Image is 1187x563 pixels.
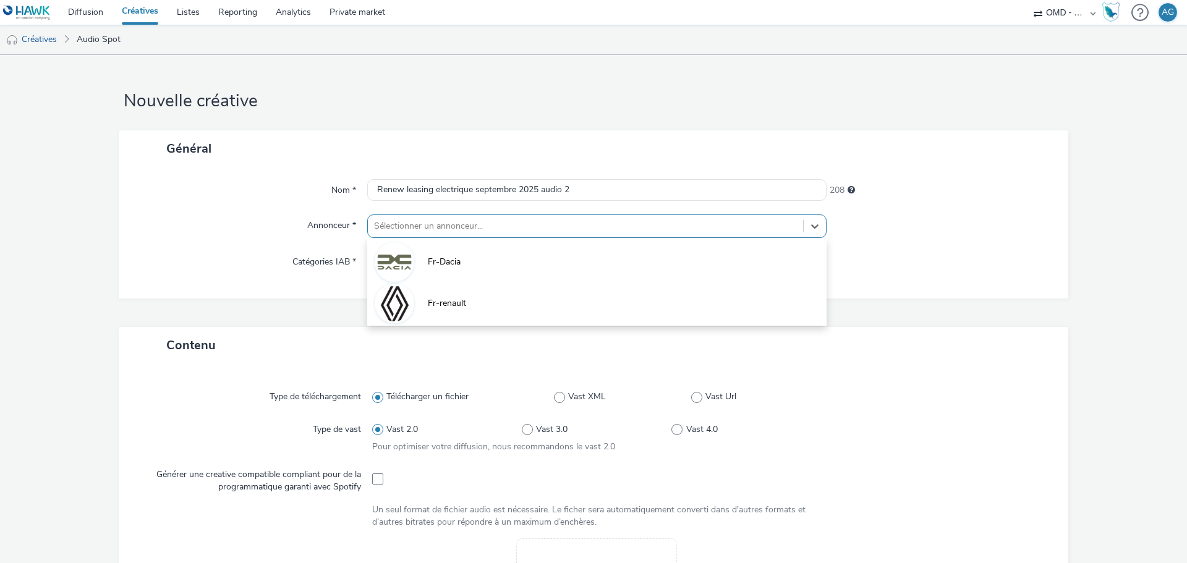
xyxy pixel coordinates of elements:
h1: Nouvelle créative [119,90,1068,113]
div: AG [1162,3,1174,22]
span: Général [166,140,211,157]
img: Fr-Dacia [377,244,412,280]
div: Un seul format de fichier audio est nécessaire. Le ficher sera automatiquement converti dans d'au... [372,504,822,529]
span: Vast Url [705,391,736,403]
span: Fr-Dacia [428,256,461,268]
span: Vast XML [568,391,606,403]
a: Hawk Academy [1102,2,1125,22]
img: undefined Logo [3,5,51,20]
a: Audio Spot [70,25,127,54]
label: Catégories IAB * [287,251,361,268]
span: Contenu [166,337,216,353]
span: Vast 3.0 [536,423,568,436]
label: Nom * [326,179,361,197]
img: Hawk Academy [1102,2,1120,22]
span: Pour optimiser votre diffusion, nous recommandons le vast 2.0 [372,441,615,452]
span: Fr-renault [428,297,466,310]
img: Fr-renault [377,279,412,328]
img: audio [6,34,19,46]
label: Type de vast [308,418,366,436]
div: 255 caractères maximum [848,184,855,197]
span: Vast 2.0 [386,423,418,436]
span: Vast 4.0 [686,423,718,436]
label: Type de téléchargement [265,386,366,403]
span: 208 [830,184,845,197]
span: Télécharger un fichier [386,391,469,403]
label: Générer une creative compatible compliant pour de la programmatique garanti avec Spotify [141,464,366,494]
input: Nom [367,179,827,201]
label: Annonceur * [302,214,361,232]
